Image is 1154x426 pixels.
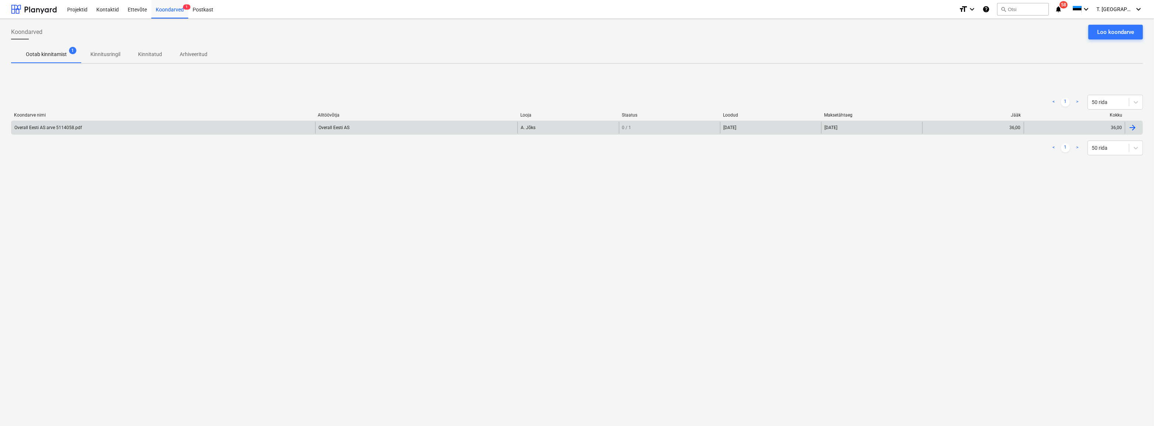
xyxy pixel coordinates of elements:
[1061,143,1070,152] a: Page 1 is your current page
[1097,27,1134,37] div: Loo koondarve
[14,125,82,130] div: Overall Eesti AS arve 5114058.pdf
[1010,125,1021,130] div: 36,00
[1117,391,1154,426] div: Vestlusvidin
[1111,125,1122,130] div: 36,00
[1049,143,1058,152] a: Previous page
[11,28,42,37] span: Koondarved
[622,112,717,118] div: Staatus
[1049,98,1058,107] a: Previous page
[622,125,631,130] span: 0 / 1
[315,122,518,134] div: Overall Eesti AS
[1061,98,1070,107] a: Page 1 is your current page
[1117,391,1154,426] iframe: Chat Widget
[138,51,162,58] p: Kinnitatud
[183,4,190,10] span: 1
[90,51,120,58] p: Kinnitusringil
[723,125,736,130] div: [DATE]
[26,51,67,58] p: Ootab kinnitamist
[69,47,76,54] span: 1
[520,112,616,118] div: Looja
[1088,25,1143,39] button: Loo koondarve
[1027,112,1122,118] div: Kokku
[824,112,920,118] div: Maksetähtaeg
[180,51,207,58] p: Arhiveeritud
[1073,98,1082,107] a: Next page
[821,122,922,134] div: [DATE]
[14,112,312,118] div: Koondarve nimi
[517,122,619,134] div: A. Jõks
[926,112,1021,118] div: Jääk
[723,112,818,118] div: Loodud
[1073,143,1082,152] a: Next page
[318,112,514,118] div: Alltöövõtja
